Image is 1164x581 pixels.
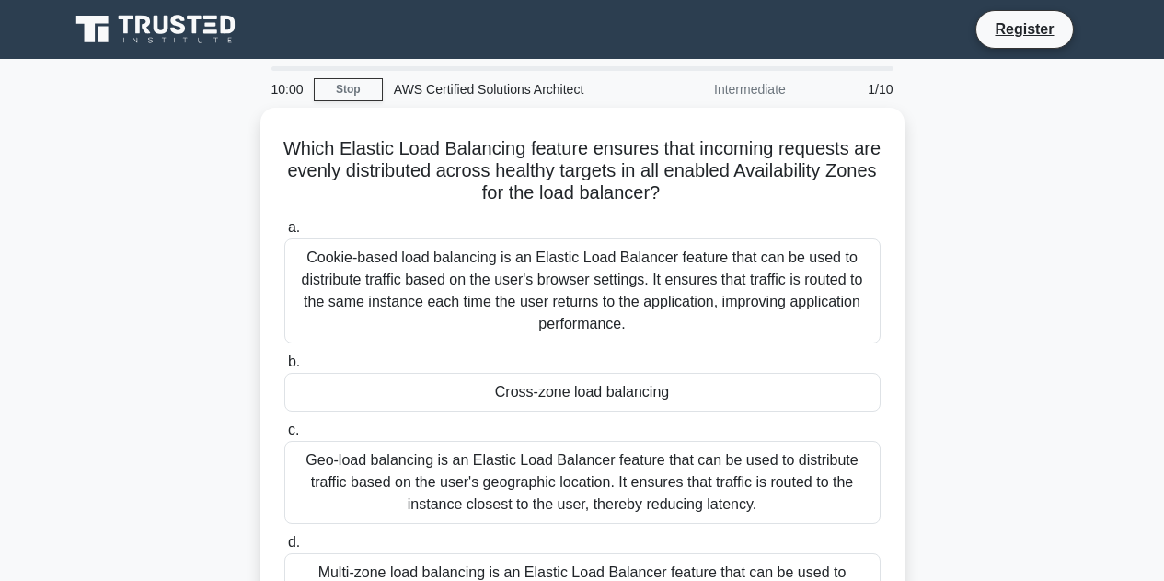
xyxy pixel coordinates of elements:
[288,354,300,369] span: b.
[383,71,636,108] div: AWS Certified Solutions Architect
[797,71,905,108] div: 1/10
[282,137,882,205] h5: Which Elastic Load Balancing feature ensures that incoming requests are evenly distributed across...
[284,373,881,412] div: Cross-zone load balancing
[288,422,299,437] span: c.
[636,71,797,108] div: Intermediate
[260,71,314,108] div: 10:00
[984,17,1065,41] a: Register
[284,441,881,524] div: Geo-load balancing is an Elastic Load Balancer feature that can be used to distribute traffic bas...
[284,238,881,343] div: Cookie-based load balancing is an Elastic Load Balancer feature that can be used to distribute tr...
[288,534,300,550] span: d.
[288,219,300,235] span: a.
[314,78,383,101] a: Stop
